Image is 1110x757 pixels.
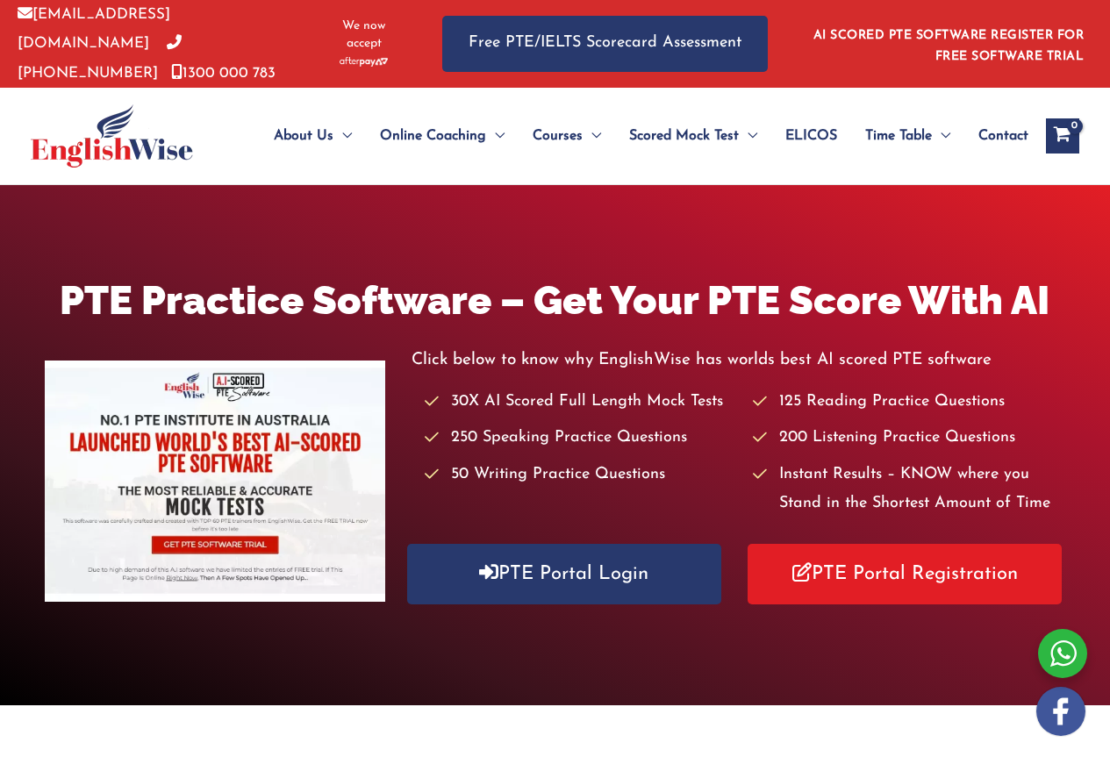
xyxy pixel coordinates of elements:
a: AI SCORED PTE SOFTWARE REGISTER FOR FREE SOFTWARE TRIAL [813,29,1085,63]
span: Online Coaching [380,105,486,167]
span: Menu Toggle [333,105,352,167]
a: PTE Portal Login [407,544,721,604]
span: Menu Toggle [932,105,950,167]
span: About Us [274,105,333,167]
img: pte-institute-main [45,361,385,602]
a: Scored Mock TestMenu Toggle [615,105,771,167]
li: 50 Writing Practice Questions [425,461,737,489]
a: Free PTE/IELTS Scorecard Assessment [442,16,768,71]
a: Contact [964,105,1028,167]
span: ELICOS [785,105,837,167]
a: About UsMenu Toggle [260,105,366,167]
li: Instant Results – KNOW where you Stand in the Shortest Amount of Time [753,461,1065,519]
p: Click below to know why EnglishWise has worlds best AI scored PTE software [412,346,1066,375]
a: Time TableMenu Toggle [851,105,964,167]
span: We now accept [329,18,398,53]
img: white-facebook.png [1036,687,1085,736]
li: 125 Reading Practice Questions [753,388,1065,417]
li: 250 Speaking Practice Questions [425,424,737,453]
span: Time Table [865,105,932,167]
li: 30X AI Scored Full Length Mock Tests [425,388,737,417]
a: CoursesMenu Toggle [519,105,615,167]
img: Afterpay-Logo [340,57,388,67]
span: Contact [978,105,1028,167]
aside: Header Widget 1 [803,15,1092,72]
span: Scored Mock Test [629,105,739,167]
a: [PHONE_NUMBER] [18,36,182,80]
nav: Site Navigation: Main Menu [232,105,1028,167]
a: View Shopping Cart, empty [1046,118,1079,154]
a: PTE Portal Registration [748,544,1062,604]
span: Menu Toggle [486,105,505,167]
img: cropped-ew-logo [31,104,193,168]
li: 200 Listening Practice Questions [753,424,1065,453]
span: Menu Toggle [739,105,757,167]
a: ELICOS [771,105,851,167]
h1: PTE Practice Software – Get Your PTE Score With AI [45,273,1066,328]
span: Courses [533,105,583,167]
a: Online CoachingMenu Toggle [366,105,519,167]
a: 1300 000 783 [171,66,276,81]
a: [EMAIL_ADDRESS][DOMAIN_NAME] [18,7,170,51]
span: Menu Toggle [583,105,601,167]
